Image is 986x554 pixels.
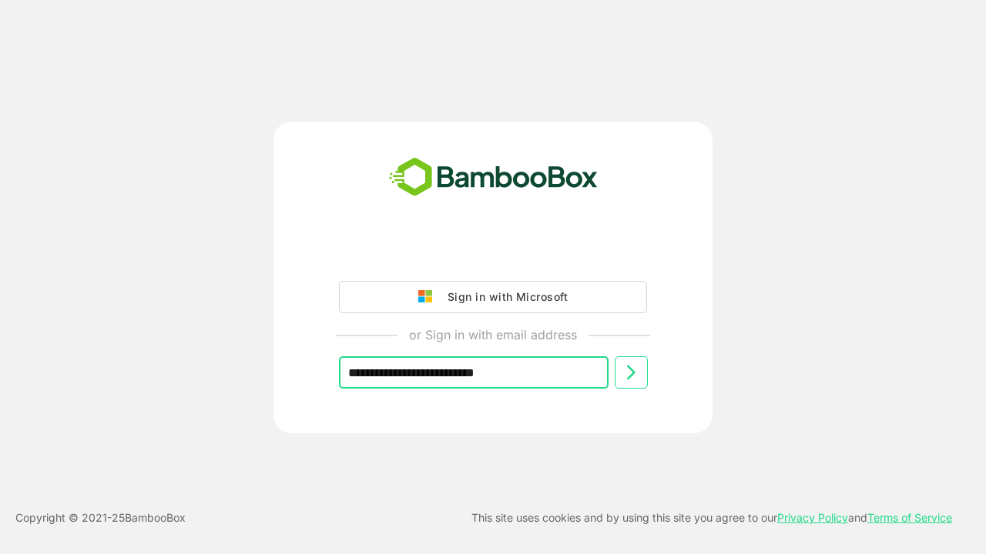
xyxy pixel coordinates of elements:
[471,509,952,527] p: This site uses cookies and by using this site you agree to our and
[777,511,848,524] a: Privacy Policy
[418,290,440,304] img: google
[15,509,186,527] p: Copyright © 2021- 25 BambooBox
[381,152,606,203] img: bamboobox
[440,287,568,307] div: Sign in with Microsoft
[339,281,647,313] button: Sign in with Microsoft
[331,238,655,272] iframe: Sign in with Google Button
[867,511,952,524] a: Terms of Service
[409,325,577,344] p: or Sign in with email address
